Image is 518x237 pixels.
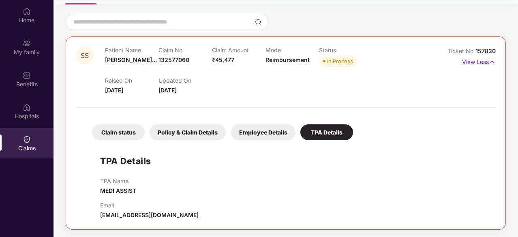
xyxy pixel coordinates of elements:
span: ₹45,477 [212,56,234,63]
p: Mode [265,47,319,53]
img: svg+xml;base64,PHN2ZyBpZD0iQ2xhaW0iIHhtbG5zPSJodHRwOi8vd3d3LnczLm9yZy8yMDAwL3N2ZyIgd2lkdGg9IjIwIi... [23,135,31,143]
div: TPA Details [300,124,353,140]
img: svg+xml;base64,PHN2ZyB4bWxucz0iaHR0cDovL3d3dy53My5vcmcvMjAwMC9zdmciIHdpZHRoPSIxNyIgaGVpZ2h0PSIxNy... [489,58,496,66]
p: Updated On [158,77,212,84]
div: Employee Details [231,124,295,140]
p: View Less [462,56,496,66]
div: In Process [327,57,353,65]
span: Ticket No [447,47,475,54]
p: Patient Name [105,47,158,53]
span: [EMAIL_ADDRESS][DOMAIN_NAME] [100,211,199,218]
div: Claim status [92,124,145,140]
img: svg+xml;base64,PHN2ZyBpZD0iQmVuZWZpdHMiIHhtbG5zPSJodHRwOi8vd3d3LnczLm9yZy8yMDAwL3N2ZyIgd2lkdGg9Ij... [23,71,31,79]
p: Email [100,202,199,209]
h1: TPA Details [100,154,151,168]
span: [DATE] [105,87,123,94]
p: TPA Name [100,177,136,184]
img: svg+xml;base64,PHN2ZyBpZD0iSG9zcGl0YWxzIiB4bWxucz0iaHR0cDovL3d3dy53My5vcmcvMjAwMC9zdmciIHdpZHRoPS... [23,103,31,111]
span: [DATE] [158,87,177,94]
span: MEDI ASSIST [100,187,136,194]
span: Reimbursement [265,56,310,63]
img: svg+xml;base64,PHN2ZyBpZD0iU2VhcmNoLTMyeDMyIiB4bWxucz0iaHR0cDovL3d3dy53My5vcmcvMjAwMC9zdmciIHdpZH... [255,19,261,25]
div: Policy & Claim Details [150,124,226,140]
span: [PERSON_NAME]... [105,56,157,63]
span: 132577060 [158,56,189,63]
span: 157820 [475,47,496,54]
p: Claim No [158,47,212,53]
span: SS [81,52,89,59]
p: Status [319,47,372,53]
img: svg+xml;base64,PHN2ZyBpZD0iSG9tZSIgeG1sbnM9Imh0dHA6Ly93d3cudzMub3JnLzIwMDAvc3ZnIiB3aWR0aD0iMjAiIG... [23,7,31,15]
img: svg+xml;base64,PHN2ZyB3aWR0aD0iMjAiIGhlaWdodD0iMjAiIHZpZXdCb3g9IjAgMCAyMCAyMCIgZmlsbD0ibm9uZSIgeG... [23,39,31,47]
p: Raised On [105,77,158,84]
p: Claim Amount [212,47,265,53]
